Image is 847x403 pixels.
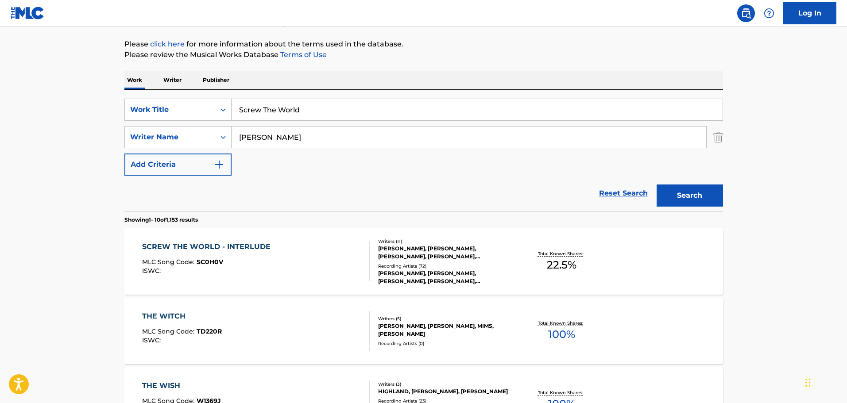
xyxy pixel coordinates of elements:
[378,340,512,347] div: Recording Artists ( 0 )
[378,388,512,395] div: HIGHLAND, [PERSON_NAME], [PERSON_NAME]
[378,238,512,245] div: Writers ( 11 )
[130,104,210,115] div: Work Title
[197,327,222,335] span: TD220R
[124,216,198,224] p: Showing 1 - 10 of 1,153 results
[124,298,723,364] a: THE WITCHMLC Song Code:TD220RISWC:Writers (5)[PERSON_NAME], [PERSON_NAME], MIMS, [PERSON_NAME]Rec...
[197,258,223,266] span: SC0H0V
[548,326,575,342] span: 100 %
[783,2,836,24] a: Log In
[142,336,163,344] span: ISWC :
[657,184,723,207] button: Search
[142,267,163,275] span: ISWC :
[11,7,45,19] img: MLC Logo
[538,389,585,396] p: Total Known Shares:
[378,245,512,261] div: [PERSON_NAME], [PERSON_NAME], [PERSON_NAME], [PERSON_NAME], [PERSON_NAME], [PERSON_NAME], [PERSON...
[378,263,512,269] div: Recording Artists ( 72 )
[214,159,224,170] img: 9d2ae6d4665cec9f34b9.svg
[130,132,210,142] div: Writer Name
[142,258,197,266] span: MLC Song Code :
[538,320,585,326] p: Total Known Shares:
[142,327,197,335] span: MLC Song Code :
[142,380,221,391] div: THE WISH
[124,99,723,211] form: Search Form
[124,50,723,60] p: Please review the Musical Works Database
[378,381,512,388] div: Writers ( 3 )
[200,71,232,89] p: Publisher
[124,154,232,176] button: Add Criteria
[547,257,576,273] span: 22.5 %
[124,39,723,50] p: Please for more information about the terms used in the database.
[378,269,512,285] div: [PERSON_NAME], [PERSON_NAME], [PERSON_NAME], [PERSON_NAME], [PERSON_NAME]
[378,315,512,322] div: Writers ( 5 )
[805,369,811,396] div: Drag
[124,228,723,295] a: SCREW THE WORLD - INTERLUDEMLC Song Code:SC0H0VISWC:Writers (11)[PERSON_NAME], [PERSON_NAME], [PE...
[713,126,723,148] img: Delete Criterion
[378,322,512,338] div: [PERSON_NAME], [PERSON_NAME], MIMS, [PERSON_NAME]
[760,4,778,22] div: Help
[764,8,774,19] img: help
[737,4,755,22] a: Public Search
[142,311,222,322] div: THE WITCH
[538,250,585,257] p: Total Known Shares:
[161,71,184,89] p: Writer
[803,361,847,403] iframe: Chat Widget
[124,71,145,89] p: Work
[595,184,652,203] a: Reset Search
[278,50,327,59] a: Terms of Use
[741,8,751,19] img: search
[142,242,275,252] div: SCREW THE WORLD - INTERLUDE
[150,40,185,48] a: click here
